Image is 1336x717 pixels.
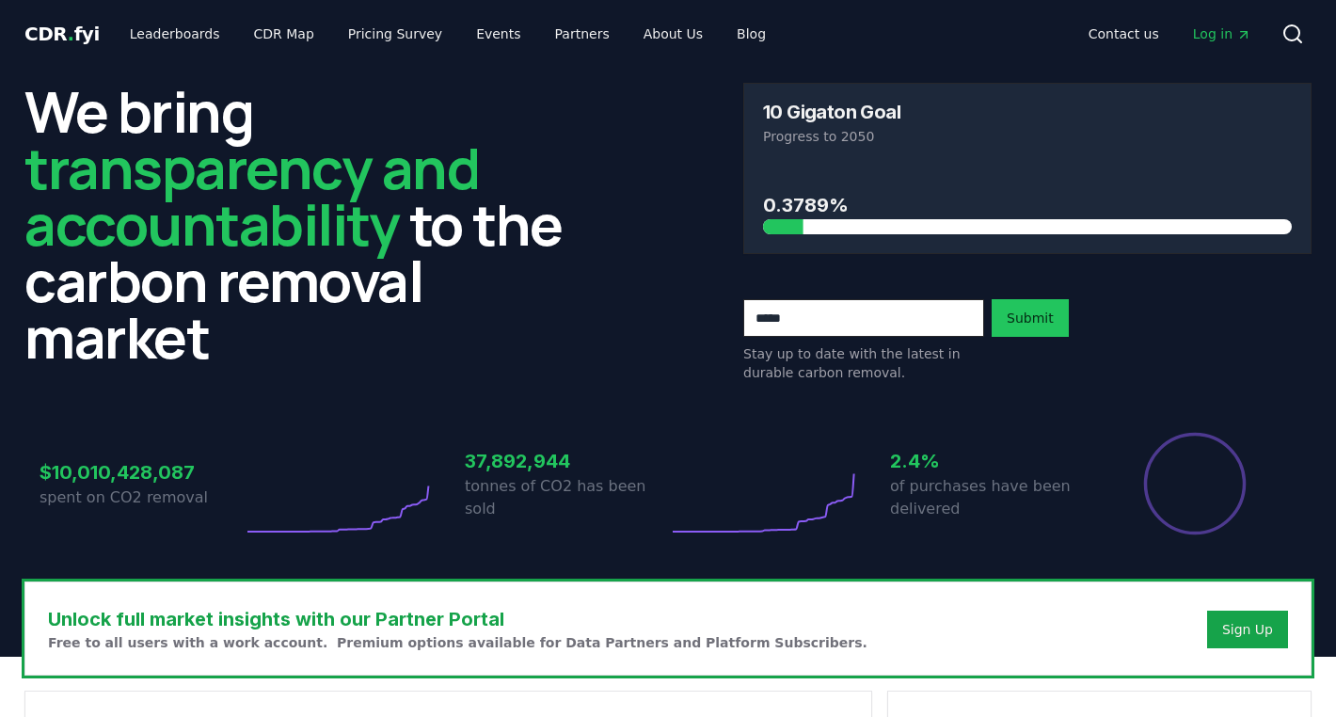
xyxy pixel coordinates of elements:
p: spent on CO2 removal [40,486,243,509]
span: CDR fyi [24,23,100,45]
a: Log in [1178,17,1266,51]
h3: 2.4% [890,447,1093,475]
a: CDR.fyi [24,21,100,47]
a: Sign Up [1222,620,1273,639]
h3: 37,892,944 [465,447,668,475]
span: transparency and accountability [24,129,479,263]
a: Events [461,17,535,51]
p: Stay up to date with the latest in durable carbon removal. [743,344,984,382]
h3: Unlock full market insights with our Partner Portal [48,605,867,633]
button: Submit [992,299,1069,337]
p: Progress to 2050 [763,127,1292,146]
button: Sign Up [1207,611,1288,648]
a: Leaderboards [115,17,235,51]
a: Blog [722,17,781,51]
a: Partners [540,17,625,51]
p: Free to all users with a work account. Premium options available for Data Partners and Platform S... [48,633,867,652]
a: About Us [628,17,718,51]
nav: Main [115,17,781,51]
nav: Main [1074,17,1266,51]
p: of purchases have been delivered [890,475,1093,520]
h3: 10 Gigaton Goal [763,103,900,121]
h2: We bring to the carbon removal market [24,83,593,365]
h3: 0.3789% [763,191,1292,219]
div: Percentage of sales delivered [1142,431,1248,536]
a: Pricing Survey [333,17,457,51]
a: Contact us [1074,17,1174,51]
a: CDR Map [239,17,329,51]
span: . [68,23,74,45]
h3: $10,010,428,087 [40,458,243,486]
span: Log in [1193,24,1251,43]
p: tonnes of CO2 has been sold [465,475,668,520]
